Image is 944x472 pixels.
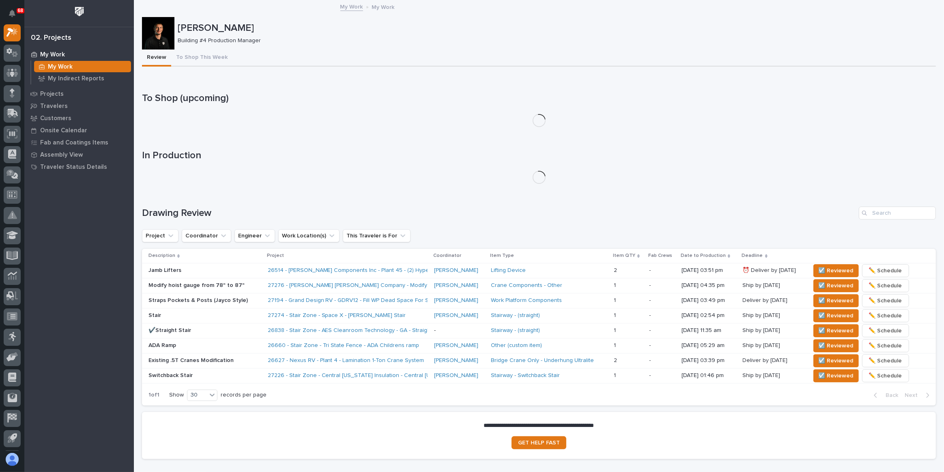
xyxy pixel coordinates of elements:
p: ⏰ Deliver by [DATE] [743,265,798,274]
p: Switchback Stair [148,372,261,379]
p: Ship by [DATE] [743,371,782,379]
div: Notifications68 [10,10,21,23]
p: Project [267,251,284,260]
p: ADA Ramp [148,342,261,349]
span: ✏️ Schedule [869,296,902,306]
p: - [649,282,675,289]
p: 1 [614,280,617,289]
span: ✏️ Schedule [869,371,902,381]
button: ☑️ Reviewed [813,354,859,367]
tr: Existing .5T Cranes Modification26627 - Nexus RV - Plant 4 - Lamination 1-Ton Crane System [PERSO... [142,353,936,368]
button: ☑️ Reviewed [813,264,859,277]
span: ✏️ Schedule [869,266,902,276]
tr: Switchback Stair27226 - Stair Zone - Central [US_STATE] Insulation - Central [US_STATE] Insulatio... [142,368,936,383]
button: ✏️ Schedule [862,264,909,277]
button: To Shop This Week [171,50,232,67]
span: ✏️ Schedule [869,326,902,336]
p: 2 [614,265,619,274]
button: Next [901,392,936,399]
div: 02. Projects [31,34,71,43]
a: 26514 - [PERSON_NAME] Components Inc - Plant 45 - (2) Hyperlite ¼ ton bridge cranes; 24’ x 60’ [268,267,519,274]
p: Existing .5T Cranes Modification [148,357,261,364]
button: ✏️ Schedule [862,279,909,292]
p: 1 [614,371,617,379]
button: ✏️ Schedule [862,369,909,382]
p: records per page [221,392,267,399]
img: Workspace Logo [72,4,87,19]
div: Search [859,207,936,220]
p: Show [169,392,184,399]
p: [DATE] 02:54 pm [682,312,736,319]
span: ☑️ Reviewed [819,311,854,321]
p: [DATE] 03:49 pm [682,297,736,304]
a: Fab and Coatings Items [24,136,134,149]
p: [DATE] 04:35 pm [682,282,736,289]
span: ☑️ Reviewed [819,341,854,351]
a: 27274 - Stair Zone - Space X - [PERSON_NAME] Stair [268,312,406,319]
a: My Work [340,2,363,11]
p: Stair [148,312,261,319]
p: [DATE] 03:51 pm [682,267,736,274]
h1: In Production [142,150,936,162]
p: Fab and Coatings Items [40,139,108,147]
tr: ADA Ramp26660 - Stair Zone - Tri State Fence - ADA Childrens ramp [PERSON_NAME] Other (custom ite... [142,338,936,353]
a: Assembly View [24,149,134,161]
p: 1 of 1 [142,385,166,405]
p: Building #4 Production Manager [178,37,929,44]
a: Travelers [24,100,134,112]
tr: Straps Pockets & Posts (Jayco Style)27194 - Grand Design RV - GDRV12 - Fill WP Dead Space For Sho... [142,293,936,308]
a: 26627 - Nexus RV - Plant 4 - Lamination 1-Ton Crane System [268,357,424,364]
a: [PERSON_NAME] [434,267,478,274]
button: ☑️ Reviewed [813,339,859,352]
button: users-avatar [4,451,21,468]
div: 30 [187,391,207,399]
a: [PERSON_NAME] [434,297,478,304]
button: ☑️ Reviewed [813,294,859,307]
a: [PERSON_NAME] [434,342,478,349]
a: Stairway - (straight) [491,312,540,319]
p: - [434,327,484,334]
a: [PERSON_NAME] [434,372,478,379]
p: Customers [40,115,71,122]
p: 1 [614,295,617,304]
span: ✏️ Schedule [869,356,902,366]
p: Description [148,251,175,260]
tr: Modify hoist gauge from 78" to 87"27276 - [PERSON_NAME] [PERSON_NAME] Company - Modify gauge to 8... [142,278,936,293]
a: 27226 - Stair Zone - Central [US_STATE] Insulation - Central [US_STATE] Insulation [268,372,482,379]
span: Next [905,392,922,399]
a: My Work [24,48,134,60]
p: Deliver by [DATE] [743,356,789,364]
span: ✏️ Schedule [869,311,902,321]
tr: Jamb Lifters26514 - [PERSON_NAME] Components Inc - Plant 45 - (2) Hyperlite ¼ ton bridge cranes; ... [142,263,936,278]
p: Modify hoist gauge from 78" to 87" [148,282,261,289]
p: [DATE] 03:39 pm [682,357,736,364]
button: Engineer [234,229,275,242]
button: Coordinator [182,229,231,242]
p: Projects [40,91,64,98]
p: - [649,372,675,379]
a: [PERSON_NAME] [434,282,478,289]
a: 26838 - Stair Zone - AES Cleanroom Technology - GA - Straight Stair [268,327,446,334]
p: Date to Production [681,251,726,260]
p: Ship by [DATE] [743,280,782,289]
a: Work Platform Components [491,297,562,304]
span: Back [881,392,898,399]
p: 2 [614,356,619,364]
p: 1 [614,341,617,349]
a: Stairway - (straight) [491,327,540,334]
a: My Work [31,61,134,72]
p: [DATE] 11:35 am [682,327,736,334]
p: Ship by [DATE] [743,325,782,334]
p: 68 [18,8,23,13]
span: ☑️ Reviewed [819,266,854,276]
p: Assembly View [40,151,83,159]
p: - [649,327,675,334]
a: My Indirect Reports [31,73,134,84]
button: ☑️ Reviewed [813,279,859,292]
a: Projects [24,88,134,100]
a: [PERSON_NAME] [434,357,478,364]
a: 26660 - Stair Zone - Tri State Fence - ADA Childrens ramp [268,342,419,349]
p: [DATE] 05:29 am [682,342,736,349]
p: Deliver by [DATE] [743,295,789,304]
button: ☑️ Reviewed [813,324,859,337]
